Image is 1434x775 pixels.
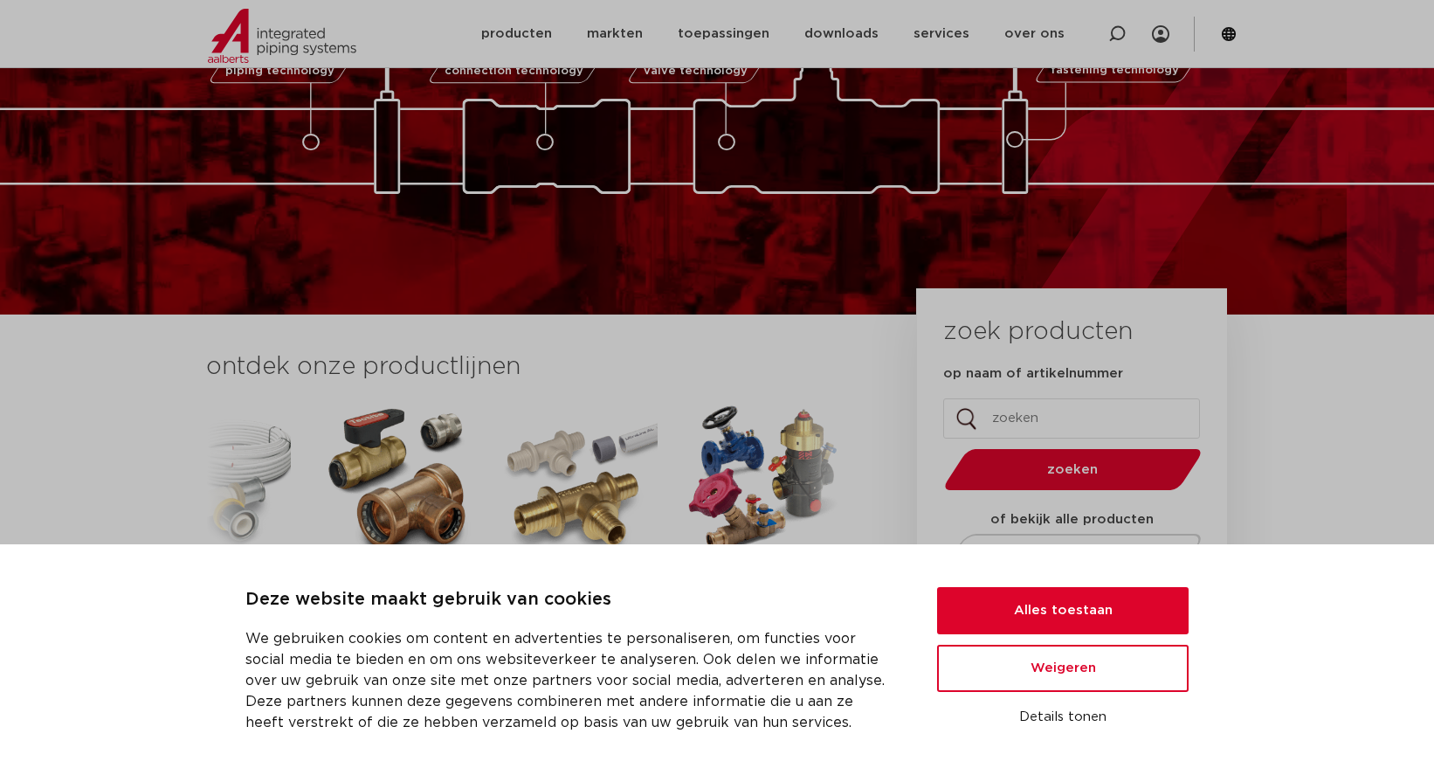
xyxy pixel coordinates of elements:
h3: ontdek onze productlijnen [206,349,858,384]
input: zoeken [943,398,1200,439]
button: Alles toestaan [937,587,1189,634]
span: zoeken [989,463,1156,476]
label: op naam of artikelnummer [943,365,1123,383]
a: ApolloProFlow [684,402,841,668]
span: connection technology [445,66,583,77]
span: valve technology [643,66,747,77]
button: Details tonen [937,702,1189,732]
a: VSHTectite [317,402,474,668]
a: naar product catalogus [938,534,1206,578]
span: piping technology [224,66,334,77]
strong: of bekijk alle producten [990,513,1154,526]
h3: zoek producten [943,315,1133,349]
p: We gebruiken cookies om content en advertenties te personaliseren, om functies voor social media ... [245,628,895,733]
span: fastening technology [1051,66,1179,77]
p: Deze website maakt gebruik van cookies [245,586,895,614]
a: VSHUltraLine [500,402,658,668]
a: UltraPress [134,402,291,668]
button: Weigeren [937,645,1189,692]
button: zoeken [938,447,1209,492]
